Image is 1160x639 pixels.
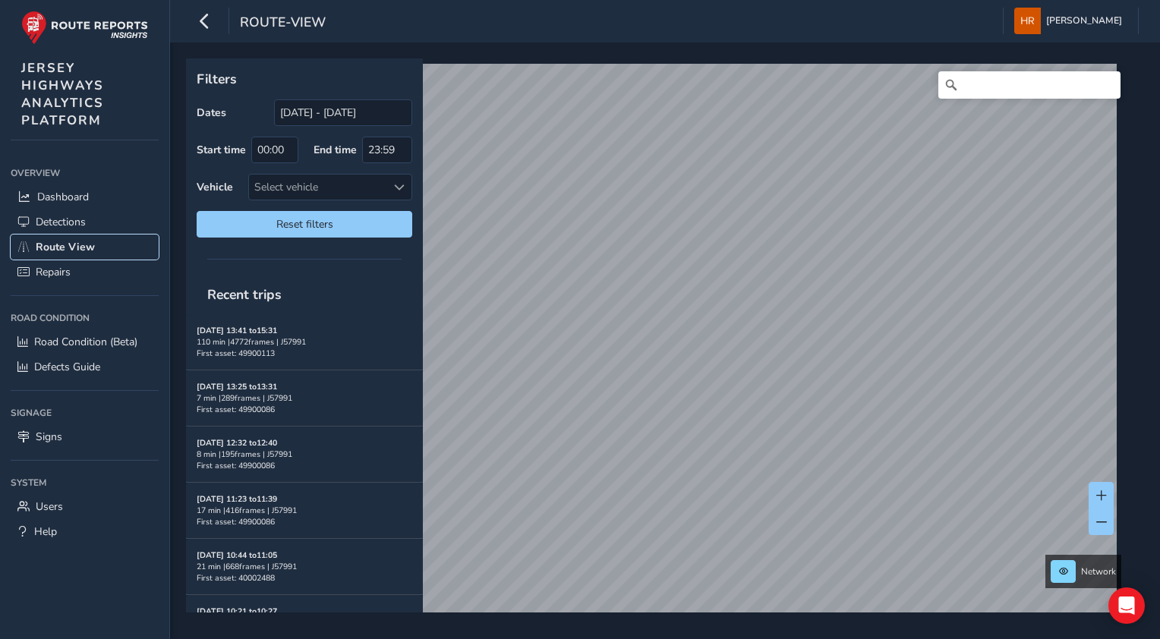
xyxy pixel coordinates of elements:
[1046,8,1122,34] span: [PERSON_NAME]
[197,392,412,404] div: 7 min | 289 frames | J57991
[37,190,89,204] span: Dashboard
[197,336,412,348] div: 110 min | 4772 frames | J57991
[11,162,159,184] div: Overview
[208,217,401,231] span: Reset filters
[11,184,159,209] a: Dashboard
[11,209,159,235] a: Detections
[11,519,159,544] a: Help
[314,143,357,157] label: End time
[36,240,95,254] span: Route View
[197,143,246,157] label: Start time
[197,275,292,314] span: Recent trips
[197,69,412,89] p: Filters
[197,211,412,238] button: Reset filters
[36,265,71,279] span: Repairs
[197,404,275,415] span: First asset: 49900086
[36,499,63,514] span: Users
[34,524,57,539] span: Help
[11,471,159,494] div: System
[197,505,412,516] div: 17 min | 416 frames | J57991
[197,516,275,527] span: First asset: 49900086
[197,449,412,460] div: 8 min | 195 frames | J57991
[197,381,277,392] strong: [DATE] 13:25 to 13:31
[197,460,275,471] span: First asset: 49900086
[1108,587,1145,624] div: Open Intercom Messenger
[938,71,1121,99] input: Search
[11,235,159,260] a: Route View
[21,11,148,45] img: rr logo
[197,572,275,584] span: First asset: 40002488
[197,493,277,505] strong: [DATE] 11:23 to 11:39
[11,260,159,285] a: Repairs
[1081,565,1116,578] span: Network
[1014,8,1041,34] img: diamond-layout
[197,549,277,561] strong: [DATE] 10:44 to 11:05
[36,215,86,229] span: Detections
[21,59,104,129] span: JERSEY HIGHWAYS ANALYTICS PLATFORM
[11,307,159,329] div: Road Condition
[11,329,159,354] a: Road Condition (Beta)
[197,437,277,449] strong: [DATE] 12:32 to 12:40
[249,175,386,200] div: Select vehicle
[240,13,326,34] span: route-view
[197,325,277,336] strong: [DATE] 13:41 to 15:31
[34,360,100,374] span: Defects Guide
[34,335,137,349] span: Road Condition (Beta)
[191,64,1117,630] canvas: Map
[11,354,159,379] a: Defects Guide
[11,424,159,449] a: Signs
[11,494,159,519] a: Users
[197,105,226,120] label: Dates
[1014,8,1127,34] button: [PERSON_NAME]
[11,401,159,424] div: Signage
[36,430,62,444] span: Signs
[197,348,275,359] span: First asset: 49900113
[197,561,412,572] div: 21 min | 668 frames | J57991
[197,606,277,617] strong: [DATE] 10:21 to 10:27
[197,180,233,194] label: Vehicle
